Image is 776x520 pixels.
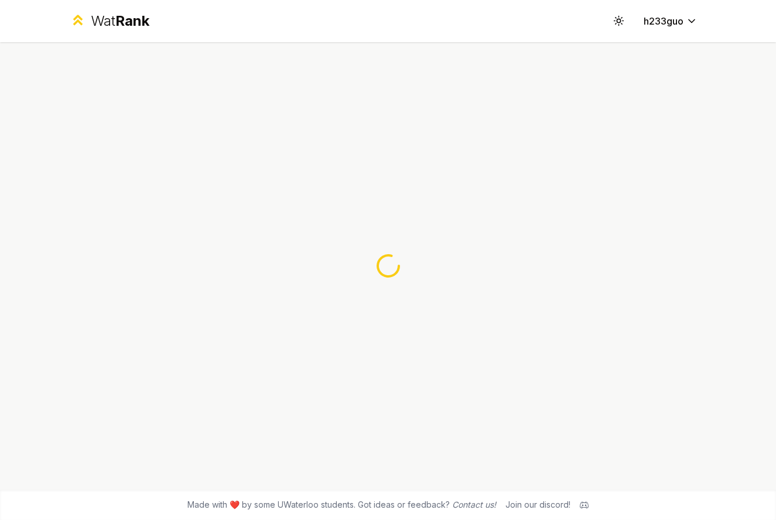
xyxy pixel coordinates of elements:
span: h233guo [644,14,683,28]
a: Contact us! [452,500,496,509]
span: Made with ❤️ by some UWaterloo students. Got ideas or feedback? [187,499,496,511]
a: WatRank [70,12,150,30]
div: Join our discord! [505,499,570,511]
span: Rank [115,12,149,29]
button: h233guo [634,11,707,32]
div: Wat [91,12,149,30]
